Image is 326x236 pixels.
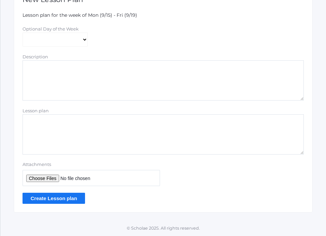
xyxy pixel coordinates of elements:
label: Attachments [23,161,160,168]
label: Optional Day of the Week [23,26,79,32]
label: Description [23,54,48,59]
label: Lesson plan [23,108,49,113]
p: © Scholae 2025. All rights reserved. [0,225,326,232]
input: Create Lesson plan [23,193,85,204]
span: Lesson plan for the week of Mon (9/15) - Fri (9/19) [23,12,137,18]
